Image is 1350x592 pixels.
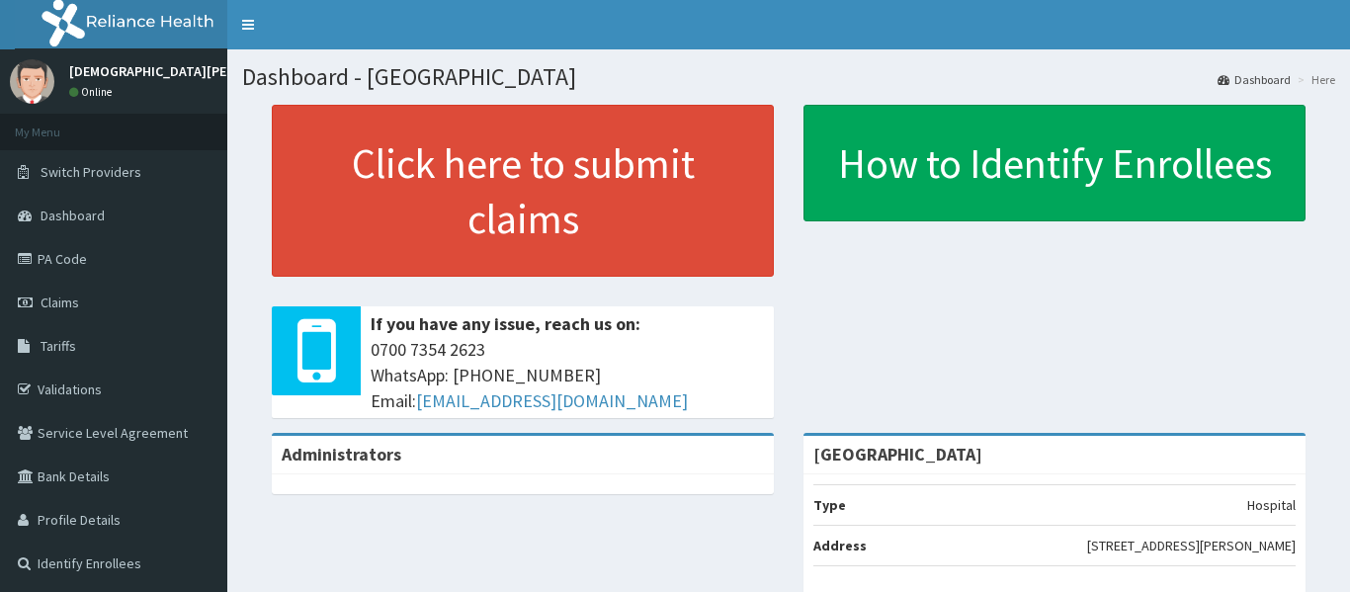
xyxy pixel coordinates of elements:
a: Online [69,85,117,99]
span: 0700 7354 2623 WhatsApp: [PHONE_NUMBER] Email: [371,337,764,413]
p: [DEMOGRAPHIC_DATA][PERSON_NAME] [69,64,306,78]
b: Type [813,496,846,514]
span: Switch Providers [41,163,141,181]
a: [EMAIL_ADDRESS][DOMAIN_NAME] [416,389,688,412]
b: Administrators [282,443,401,465]
span: Claims [41,294,79,311]
strong: [GEOGRAPHIC_DATA] [813,443,982,465]
span: Tariffs [41,337,76,355]
h1: Dashboard - [GEOGRAPHIC_DATA] [242,64,1335,90]
a: Click here to submit claims [272,105,774,277]
b: If you have any issue, reach us on: [371,312,640,335]
a: Dashboard [1218,71,1291,88]
a: How to Identify Enrollees [803,105,1306,221]
b: Address [813,537,867,554]
span: Dashboard [41,207,105,224]
p: [STREET_ADDRESS][PERSON_NAME] [1087,536,1296,555]
li: Here [1293,71,1335,88]
p: Hospital [1247,495,1296,515]
img: User Image [10,59,54,104]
